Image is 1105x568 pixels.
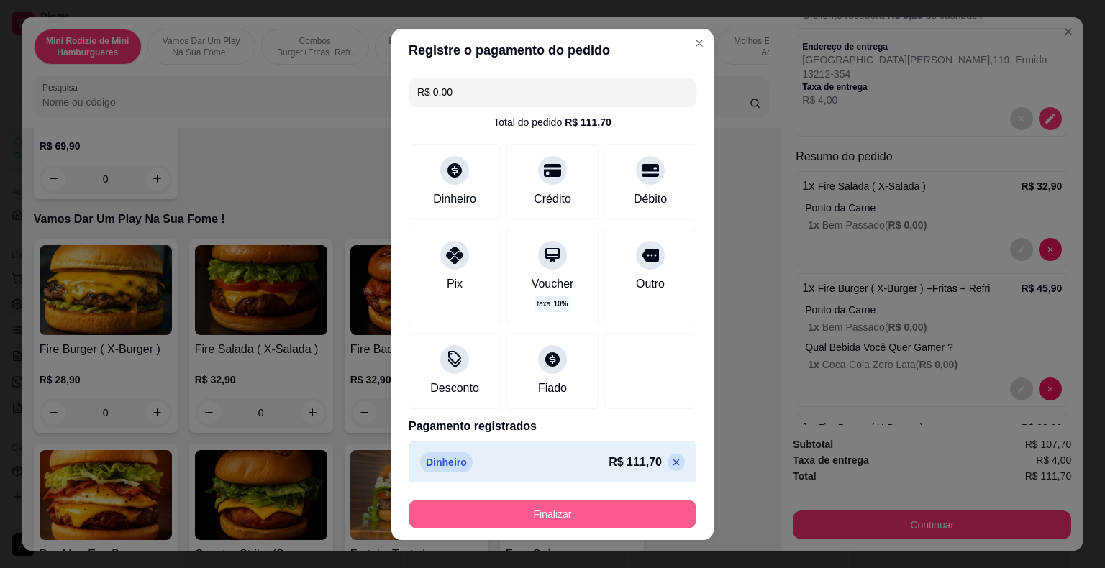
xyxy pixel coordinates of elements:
[634,191,667,208] div: Débito
[409,500,696,528] button: Finalizar
[636,275,665,293] div: Outro
[447,275,463,293] div: Pix
[609,454,662,471] p: R$ 111,70
[433,191,476,208] div: Dinheiro
[688,32,711,55] button: Close
[494,115,611,129] div: Total do pedido
[391,29,714,72] header: Registre o pagamento do pedido
[553,298,568,309] span: 10 %
[534,191,571,208] div: Crédito
[532,275,574,293] div: Voucher
[537,298,568,309] p: taxa
[538,380,567,397] div: Fiado
[417,78,688,106] input: Ex.: hambúrguer de cordeiro
[565,115,611,129] div: R$ 111,70
[420,452,473,472] p: Dinheiro
[430,380,479,397] div: Desconto
[409,418,696,435] p: Pagamento registrados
